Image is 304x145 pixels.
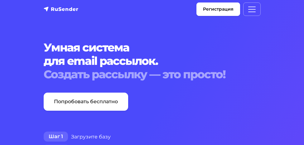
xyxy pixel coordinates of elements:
[44,41,261,81] h1: Умная система для email рассылок.
[44,132,68,142] span: Шаг 1
[243,2,261,16] button: Меню
[44,93,128,111] a: Попробовать бесплатно
[196,2,240,16] a: Регистрация
[44,68,261,81] div: Создать рассылку — это просто!
[44,131,261,143] div: Загрузите базу
[44,6,79,12] img: RuSender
